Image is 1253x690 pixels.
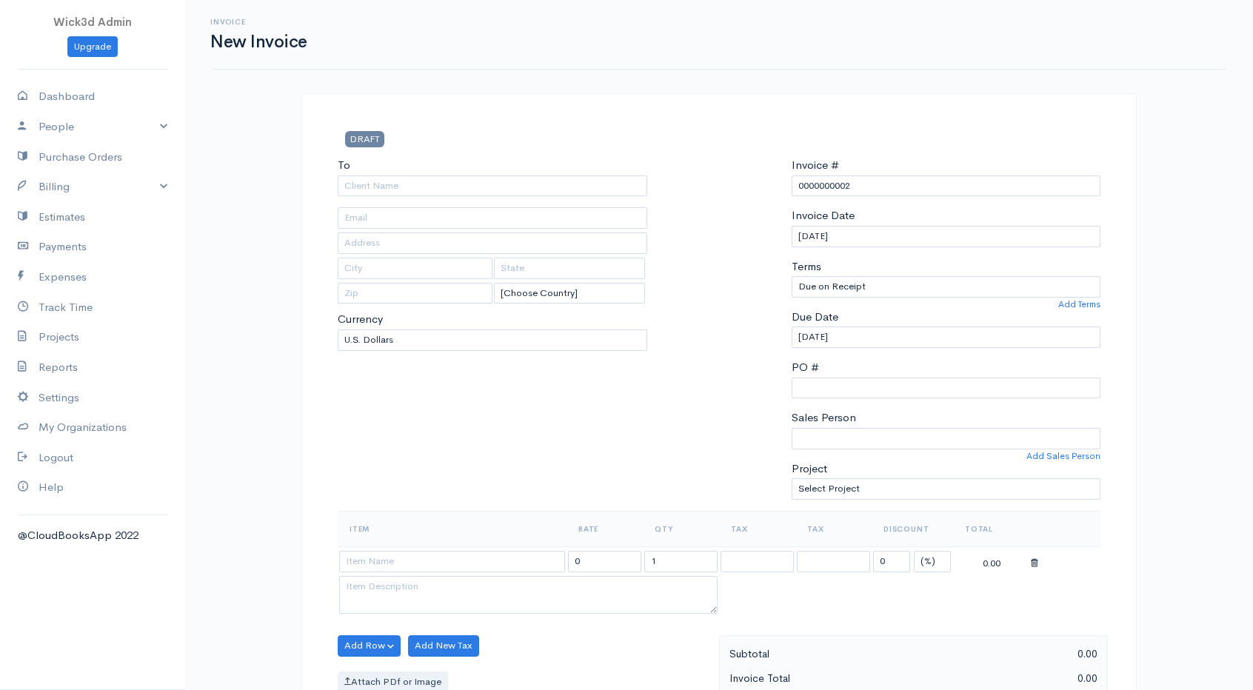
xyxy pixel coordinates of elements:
[722,645,914,663] div: Subtotal
[338,283,492,304] input: Zip
[722,669,914,688] div: Invoice Total
[1026,449,1100,463] a: Add Sales Person
[53,15,132,29] span: Wick3d Admin
[338,511,567,546] th: Item
[792,409,856,426] label: Sales Person
[338,207,647,229] input: Email
[719,511,795,546] th: Tax
[795,511,872,546] th: Tax
[792,258,821,275] label: Terms
[792,326,1101,348] input: dd-mm-yyyy
[67,36,118,58] a: Upgrade
[914,669,1106,688] div: 0.00
[18,527,167,544] div: @CloudBooksApp 2022
[792,460,827,478] label: Project
[643,511,719,546] th: Qty
[338,157,350,174] label: To
[567,511,643,546] th: Rate
[338,311,383,328] label: Currency
[338,635,401,657] button: Add Row
[792,226,1101,247] input: dd-mm-yyyy
[338,232,647,254] input: Address
[953,511,1029,546] th: Total
[955,552,1028,571] div: 0.00
[792,157,839,174] label: Invoice #
[914,645,1106,663] div: 0.00
[338,175,647,197] input: Client Name
[872,511,953,546] th: Discount
[339,551,565,572] input: Item Name
[494,258,646,279] input: State
[210,33,307,51] h1: New Invoice
[338,258,492,279] input: City
[345,131,384,147] span: DRAFT
[1058,298,1100,311] a: Add Terms
[792,309,838,326] label: Due Date
[408,635,479,657] button: Add New Tax
[792,359,819,376] label: PO #
[210,18,307,26] h6: Invoice
[792,207,855,224] label: Invoice Date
